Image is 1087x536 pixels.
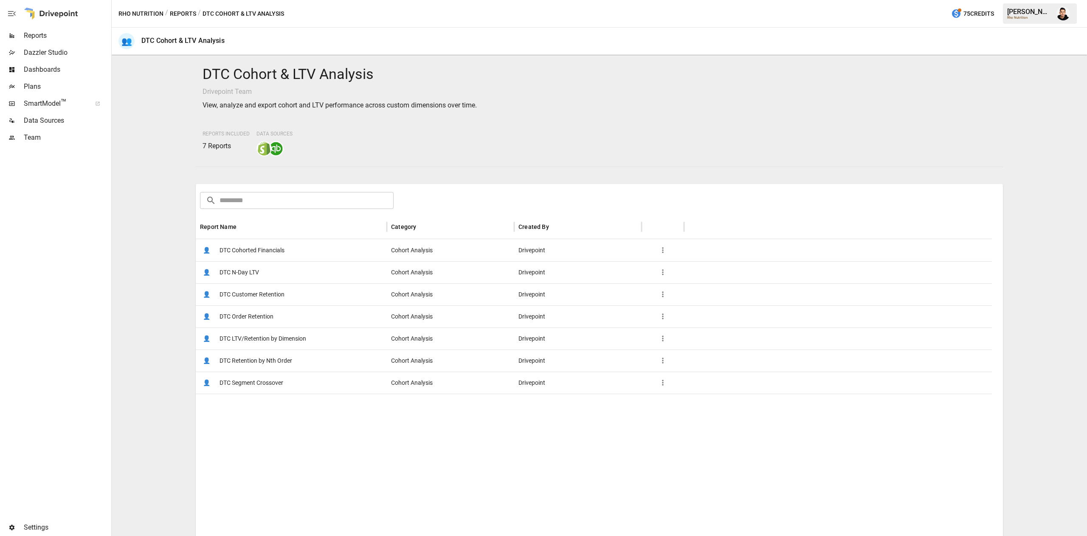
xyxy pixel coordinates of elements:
p: Drivepoint Team [203,87,996,97]
span: DTC Customer Retention [220,284,284,305]
button: Sort [237,221,249,233]
img: quickbooks [269,142,283,155]
div: / [165,8,168,19]
img: Francisco Sanchez [1056,7,1070,20]
div: Cohort Analysis [387,239,514,261]
button: Reports [170,8,196,19]
span: 👤 [200,266,213,279]
div: Drivepoint [514,283,642,305]
span: Data Sources [24,116,110,126]
span: 👤 [200,244,213,257]
div: Cohort Analysis [387,327,514,350]
span: ™ [61,97,67,108]
img: shopify [257,142,271,155]
div: Cohort Analysis [387,283,514,305]
span: Dashboards [24,65,110,75]
p: View, analyze and export cohort and LTV performance across custom dimensions over time. [203,100,996,110]
span: 👤 [200,376,213,389]
div: Drivepoint [514,350,642,372]
span: 👤 [200,310,213,323]
div: Report Name [200,223,237,230]
div: Created By [518,223,549,230]
div: DTC Cohort & LTV Analysis [141,37,225,45]
span: DTC LTV/Retention by Dimension [220,328,306,350]
span: DTC N-Day LTV [220,262,259,283]
span: SmartModel [24,99,86,109]
span: Settings [24,522,110,533]
div: Cohort Analysis [387,261,514,283]
h4: DTC Cohort & LTV Analysis [203,65,996,83]
button: Sort [417,221,429,233]
div: Drivepoint [514,239,642,261]
span: Reports [24,31,110,41]
span: DTC Segment Crossover [220,372,283,394]
div: Drivepoint [514,372,642,394]
p: 7 Reports [203,141,250,151]
div: [PERSON_NAME] [1007,8,1051,16]
button: Francisco Sanchez [1051,2,1075,25]
div: Cohort Analysis [387,350,514,372]
div: / [198,8,201,19]
div: Category [391,223,416,230]
span: 👤 [200,332,213,345]
span: DTC Order Retention [220,306,273,327]
div: Drivepoint [514,261,642,283]
span: Dazzler Studio [24,48,110,58]
span: DTC Cohorted Financials [220,240,284,261]
div: Drivepoint [514,305,642,327]
span: DTC Retention by Nth Order [220,350,292,372]
button: 75Credits [948,6,997,22]
button: Sort [550,221,562,233]
div: Rho Nutrition [1007,16,1051,20]
div: 👥 [118,33,135,49]
span: Data Sources [256,131,293,137]
span: 👤 [200,354,213,367]
div: Cohort Analysis [387,305,514,327]
span: 👤 [200,288,213,301]
span: Plans [24,82,110,92]
span: Reports Included [203,131,250,137]
span: Team [24,133,110,143]
button: Rho Nutrition [118,8,163,19]
span: 75 Credits [963,8,994,19]
div: Drivepoint [514,327,642,350]
div: Cohort Analysis [387,372,514,394]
